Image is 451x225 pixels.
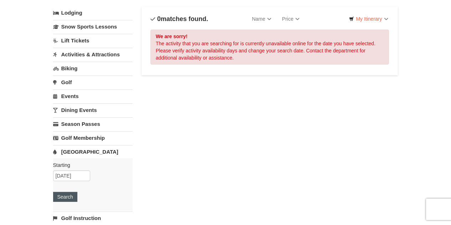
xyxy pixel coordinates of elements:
a: Lodging [53,6,133,19]
label: Starting [53,162,127,169]
div: The activity that you are searching for is currently unavailable online for the date you have sel... [150,30,389,65]
a: Lift Tickets [53,34,133,47]
a: Golf [53,76,133,89]
a: Name [247,12,277,26]
a: Season Passes [53,117,133,131]
strong: We are sorry! [156,34,188,39]
a: Events [53,90,133,103]
a: Snow Sports Lessons [53,20,133,33]
a: Activities & Attractions [53,48,133,61]
h4: matches found. [150,15,208,22]
a: Biking [53,62,133,75]
a: Price [277,12,305,26]
a: Golf Instruction [53,211,133,225]
button: Search [53,192,77,202]
span: 0 [157,15,161,22]
a: Golf Membership [53,131,133,144]
a: [GEOGRAPHIC_DATA] [53,145,133,158]
a: Dining Events [53,103,133,117]
a: My Itinerary [344,14,393,24]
